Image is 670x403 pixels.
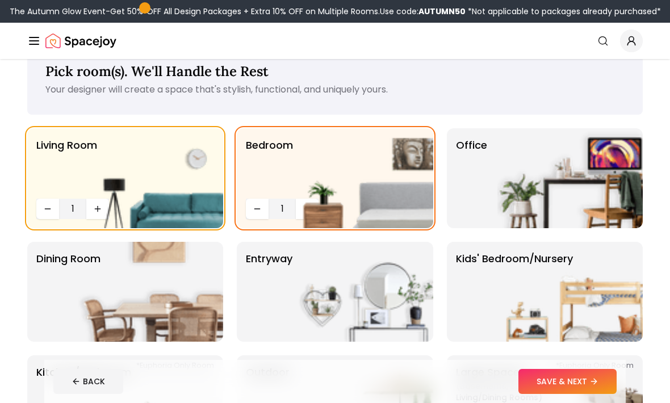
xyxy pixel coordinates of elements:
img: entryway [288,242,433,342]
button: Decrease quantity [36,199,59,219]
p: Bedroom [246,137,293,194]
div: The Autumn Glow Event-Get 50% OFF All Design Packages + Extra 10% OFF on Multiple Rooms. [10,6,661,17]
img: Spacejoy Logo [45,30,116,52]
nav: Global [27,23,643,59]
img: Bedroom [288,128,433,228]
img: Kids' Bedroom/Nursery [497,242,643,342]
span: Use code: [380,6,466,17]
p: Kids' Bedroom/Nursery [456,251,573,333]
img: Dining Room [78,242,223,342]
a: Spacejoy [45,30,116,52]
p: Dining Room [36,251,101,333]
span: 1 [273,202,291,216]
span: Pick room(s). We'll Handle the Rest [45,62,269,80]
button: SAVE & NEXT [518,369,617,394]
img: Office [497,128,643,228]
img: Living Room [78,128,223,228]
span: *Not applicable to packages already purchased* [466,6,661,17]
p: Your designer will create a space that's stylish, functional, and uniquely yours. [45,83,625,96]
span: 1 [64,202,82,216]
button: BACK [53,369,123,394]
p: entryway [246,251,292,333]
button: Decrease quantity [246,199,269,219]
b: AUTUMN50 [418,6,466,17]
p: Living Room [36,137,97,194]
p: Office [456,137,487,219]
